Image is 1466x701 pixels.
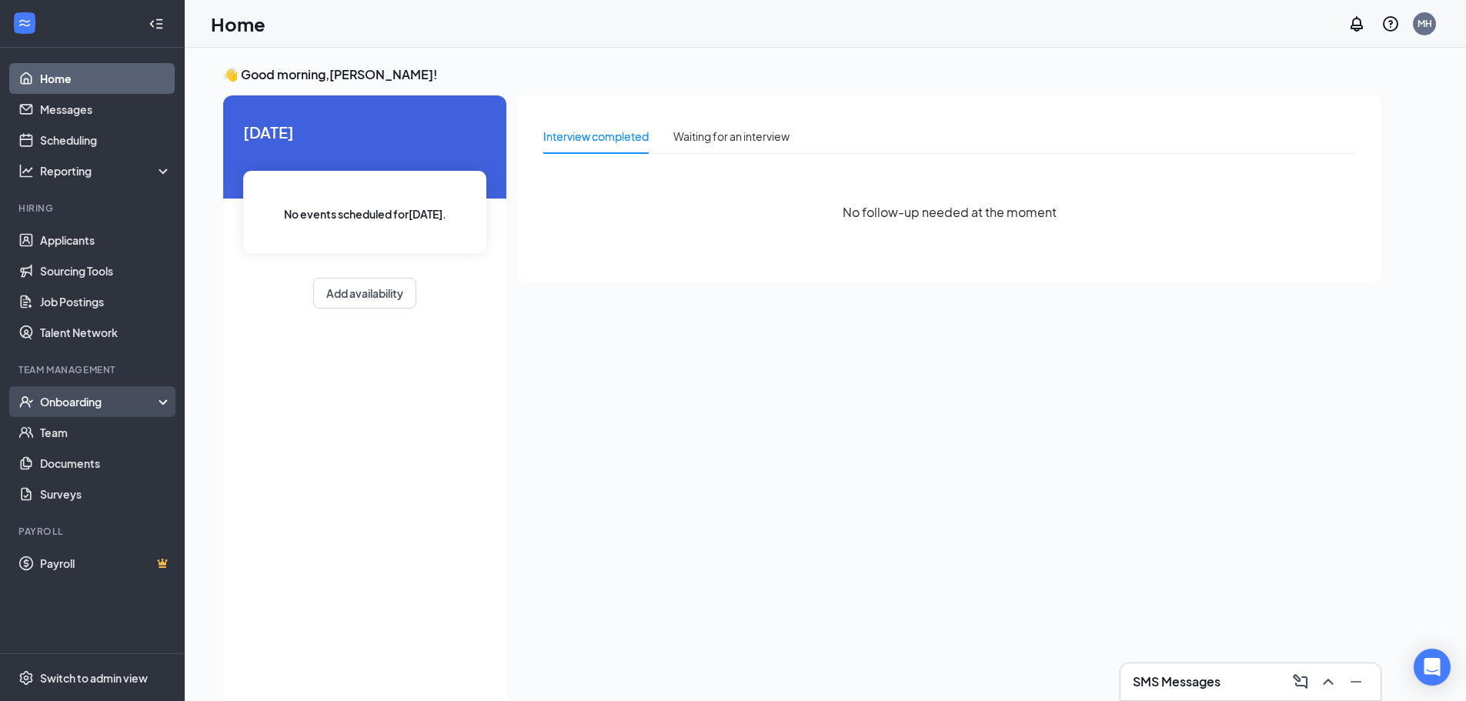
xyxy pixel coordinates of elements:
[40,448,172,479] a: Documents
[40,125,172,155] a: Scheduling
[1133,673,1221,690] h3: SMS Messages
[40,417,172,448] a: Team
[40,317,172,348] a: Talent Network
[223,66,1381,83] h3: 👋 Good morning, [PERSON_NAME] !
[1418,17,1432,30] div: MH
[284,205,446,222] span: No events scheduled for [DATE] .
[1347,673,1365,691] svg: Minimize
[211,11,265,37] h1: Home
[40,670,148,686] div: Switch to admin view
[18,394,34,409] svg: UserCheck
[1288,669,1313,694] button: ComposeMessage
[18,670,34,686] svg: Settings
[40,63,172,94] a: Home
[40,94,172,125] a: Messages
[1414,649,1451,686] div: Open Intercom Messenger
[17,15,32,31] svg: WorkstreamLogo
[18,525,169,538] div: Payroll
[243,120,486,144] span: [DATE]
[1381,15,1400,33] svg: QuestionInfo
[1344,669,1368,694] button: Minimize
[18,202,169,215] div: Hiring
[18,363,169,376] div: Team Management
[40,225,172,255] a: Applicants
[40,394,159,409] div: Onboarding
[843,202,1057,222] span: No follow-up needed at the moment
[313,278,416,309] button: Add availability
[18,163,34,179] svg: Analysis
[40,479,172,509] a: Surveys
[1319,673,1337,691] svg: ChevronUp
[673,128,790,145] div: Waiting for an interview
[40,286,172,317] a: Job Postings
[1347,15,1366,33] svg: Notifications
[543,128,649,145] div: Interview completed
[1316,669,1341,694] button: ChevronUp
[1291,673,1310,691] svg: ComposeMessage
[40,255,172,286] a: Sourcing Tools
[149,16,164,32] svg: Collapse
[40,163,172,179] div: Reporting
[40,548,172,579] a: PayrollCrown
